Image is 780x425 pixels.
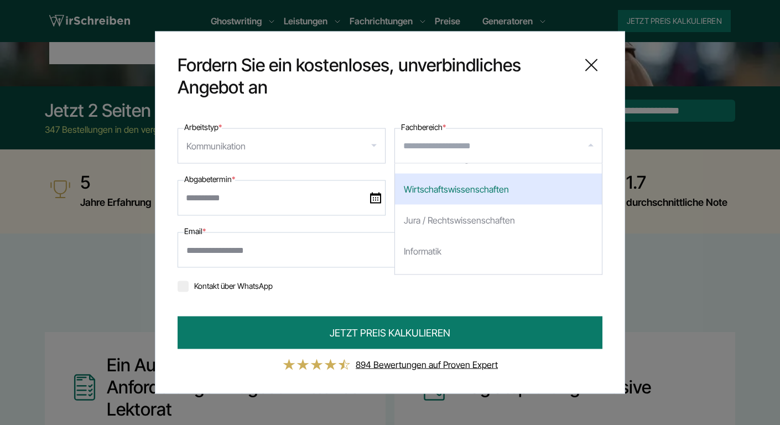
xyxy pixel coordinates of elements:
span: JETZT PREIS KALKULIEREN [330,325,450,340]
label: Fachbereich [401,121,446,134]
a: 894 Bewertungen auf Proven Expert [356,359,498,370]
label: Kontakt über WhatsApp [178,281,273,291]
div: Naturwissenschaften [395,267,602,298]
label: Abgabetermin [184,173,235,186]
input: date [178,180,386,216]
div: Informatik [395,236,602,267]
label: Arbeitstyp [184,121,222,134]
div: Wirtschaftswissenschaften [395,174,602,205]
button: JETZT PREIS KALKULIEREN [178,317,602,349]
div: Kommunikation [186,137,246,155]
img: date [370,193,381,204]
label: Email [184,225,206,238]
span: Fordern Sie ein kostenloses, unverbindliches Angebot an [178,54,571,99]
div: Jura / Rechtswissenschaften [395,205,602,236]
